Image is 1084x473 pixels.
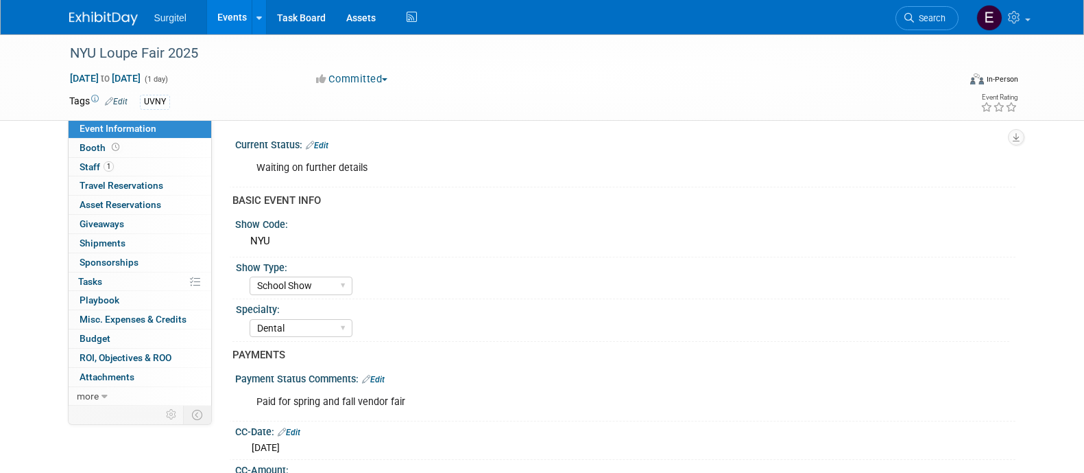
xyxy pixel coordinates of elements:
[80,180,163,191] span: Travel Reservations
[986,74,1018,84] div: In-Person
[69,12,138,25] img: ExhibitDay
[362,375,385,384] a: Edit
[247,154,865,182] div: Waiting on further details
[143,75,168,84] span: (1 day)
[236,257,1009,275] div: Show Type:
[232,348,1005,362] div: PAYMENTS
[236,299,1009,316] div: Specialty:
[183,406,211,424] td: Toggle Event Tabs
[69,176,211,195] a: Travel Reservations
[247,389,865,416] div: Paid for spring and fall vendor fair
[311,72,393,86] button: Committed
[69,273,211,291] a: Tasks
[69,196,211,214] a: Asset Reservations
[235,135,1015,152] div: Current Status:
[69,368,211,387] a: Attachments
[80,218,124,229] span: Giveaways
[232,194,1005,208] div: BASIC EVENT INFO
[878,71,1019,92] div: Event Format
[235,422,1015,439] div: CC-Date:
[970,73,984,84] img: Format-Inperson.png
[69,119,211,138] a: Event Information
[80,142,122,153] span: Booth
[895,6,959,30] a: Search
[69,310,211,329] a: Misc. Expenses & Credits
[235,214,1015,231] div: Show Code:
[80,371,134,382] span: Attachments
[69,72,141,84] span: [DATE] [DATE]
[69,387,211,406] a: more
[80,333,110,344] span: Budget
[69,158,211,176] a: Staff1
[976,5,1002,31] img: Event Coordinator
[914,13,946,23] span: Search
[69,330,211,348] a: Budget
[980,94,1017,101] div: Event Rating
[80,123,156,134] span: Event Information
[69,253,211,272] a: Sponsorships
[99,73,112,84] span: to
[80,352,171,363] span: ROI, Objectives & ROO
[78,276,102,287] span: Tasks
[69,139,211,157] a: Booth
[278,428,300,437] a: Edit
[140,95,170,109] div: UVNY
[65,41,938,66] div: NYU Loupe Fair 2025
[80,238,125,249] span: Shipments
[80,257,138,268] span: Sponsorships
[80,295,119,305] span: Playbook
[69,291,211,310] a: Playbook
[245,231,1005,252] div: NYU
[69,234,211,253] a: Shipments
[105,97,128,106] a: Edit
[306,141,328,150] a: Edit
[235,369,1015,387] div: Payment Status Comments:
[160,406,184,424] td: Personalize Event Tab Strip
[69,349,211,367] a: ROI, Objectives & ROO
[69,215,211,233] a: Giveaways
[154,12,186,23] span: Surgitel
[80,161,114,172] span: Staff
[80,314,186,325] span: Misc. Expenses & Credits
[109,142,122,152] span: Booth not reserved yet
[77,391,99,402] span: more
[252,442,280,453] span: [DATE]
[80,199,161,210] span: Asset Reservations
[69,94,128,110] td: Tags
[104,161,114,172] span: 1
